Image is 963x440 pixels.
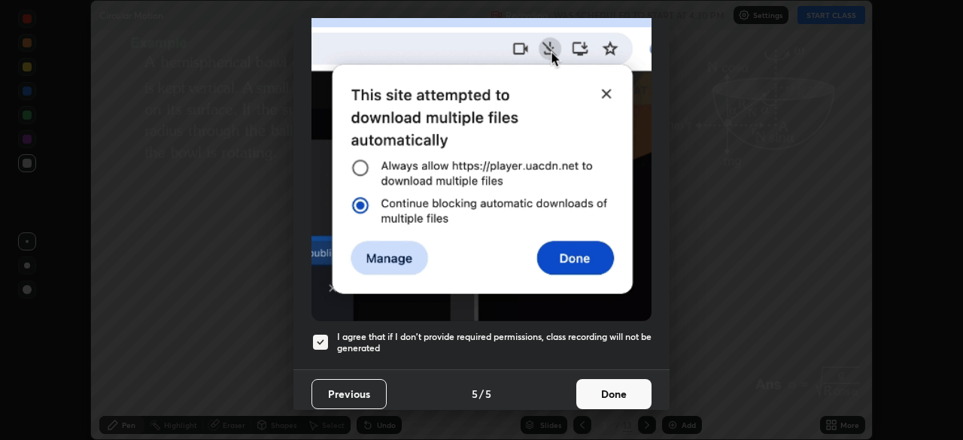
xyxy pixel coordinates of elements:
[576,379,652,409] button: Done
[479,386,484,402] h4: /
[311,379,387,409] button: Previous
[485,386,491,402] h4: 5
[337,331,652,354] h5: I agree that if I don't provide required permissions, class recording will not be generated
[472,386,478,402] h4: 5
